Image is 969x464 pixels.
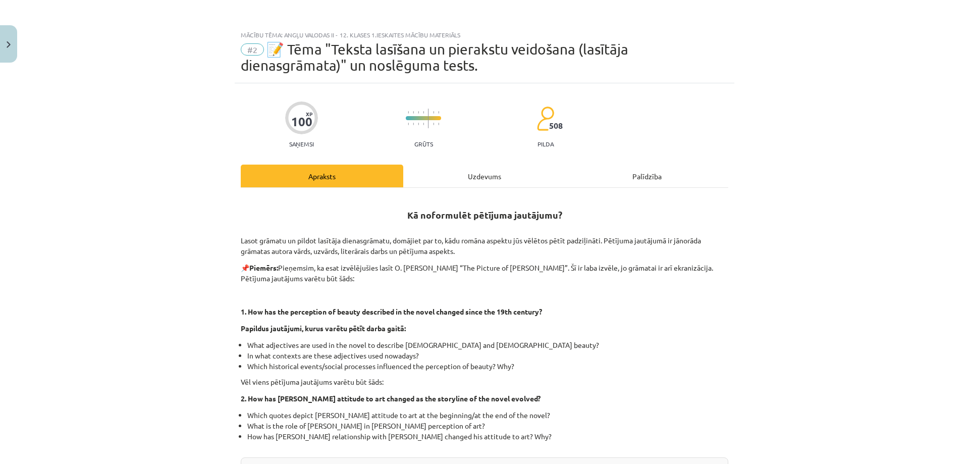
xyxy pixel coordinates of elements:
[423,111,424,114] img: icon-short-line-57e1e144782c952c97e751825c79c345078a6d821885a25fce030b3d8c18986b.svg
[403,165,566,187] div: Uzdevums
[428,109,429,128] img: icon-long-line-d9ea69661e0d244f92f715978eff75569469978d946b2353a9bb055b3ed8787d.svg
[438,111,439,114] img: icon-short-line-57e1e144782c952c97e751825c79c345078a6d821885a25fce030b3d8c18986b.svg
[247,431,728,452] li: How has [PERSON_NAME] relationship with [PERSON_NAME] changed his attitude to art? Why?
[241,324,406,333] strong: Papildus jautājumi, kurus varētu pētīt darba gaitā:
[247,410,728,421] li: Which quotes depict [PERSON_NAME] attitude to art at the beginning/at the end of the novel?
[241,41,628,74] span: 📝 Tēma "Teksta lasīšana un pierakstu veidošana (lasītāja dienasgrāmata)" un noslēguma tests.
[537,140,554,147] p: pilda
[291,115,312,129] div: 100
[433,123,434,125] img: icon-short-line-57e1e144782c952c97e751825c79c345078a6d821885a25fce030b3d8c18986b.svg
[241,394,541,403] strong: 2. How has [PERSON_NAME] attitude to art changed as the storyline of the novel evolved?
[241,377,728,387] p: Vēl viens pētījuma jautājums varētu būt šāds:
[418,123,419,125] img: icon-short-line-57e1e144782c952c97e751825c79c345078a6d821885a25fce030b3d8c18986b.svg
[7,41,11,48] img: icon-close-lesson-0947bae3869378f0d4975bcd49f059093ad1ed9edebbc8119c70593378902aed.svg
[408,111,409,114] img: icon-short-line-57e1e144782c952c97e751825c79c345078a6d821885a25fce030b3d8c18986b.svg
[247,361,728,372] li: Which historical events/social processes influenced the perception of beauty? Why?
[247,350,728,361] li: In what contexts are these adjectives used nowadays?
[549,121,563,130] span: 508
[285,140,318,147] p: Saņemsi
[241,43,264,56] span: #2
[241,165,403,187] div: Apraksts
[566,165,728,187] div: Palīdzība
[249,263,278,272] strong: Piemērs:
[241,31,728,38] div: Mācību tēma: Angļu valodas ii - 12. klases 1.ieskaites mācību materiāls
[536,106,554,131] img: students-c634bb4e5e11cddfef0936a35e636f08e4e9abd3cc4e673bd6f9a4125e45ecb1.svg
[241,307,542,316] strong: 1. How has the perception of beauty described in the novel changed since the 19th century?
[408,123,409,125] img: icon-short-line-57e1e144782c952c97e751825c79c345078a6d821885a25fce030b3d8c18986b.svg
[413,123,414,125] img: icon-short-line-57e1e144782c952c97e751825c79c345078a6d821885a25fce030b3d8c18986b.svg
[407,209,562,221] strong: Kā noformulēt pētījuma jautājumu?
[433,111,434,114] img: icon-short-line-57e1e144782c952c97e751825c79c345078a6d821885a25fce030b3d8c18986b.svg
[423,123,424,125] img: icon-short-line-57e1e144782c952c97e751825c79c345078a6d821885a25fce030b3d8c18986b.svg
[241,263,728,284] p: 📌 Pieņemsim, ka esat izvēlējušies lasīt O. [PERSON_NAME] “The Picture of [PERSON_NAME]”. Šī ir la...
[241,225,728,256] p: Lasot grāmatu un pildot lasītāja dienasgrāmatu, domājiet par to, kādu romāna aspektu jūs vēlētos ...
[413,111,414,114] img: icon-short-line-57e1e144782c952c97e751825c79c345078a6d821885a25fce030b3d8c18986b.svg
[418,111,419,114] img: icon-short-line-57e1e144782c952c97e751825c79c345078a6d821885a25fce030b3d8c18986b.svg
[306,111,312,117] span: XP
[438,123,439,125] img: icon-short-line-57e1e144782c952c97e751825c79c345078a6d821885a25fce030b3d8c18986b.svg
[247,421,728,431] li: What is the role of [PERSON_NAME] in [PERSON_NAME] perception of art?
[414,140,433,147] p: Grūts
[247,340,728,350] li: What adjectives are used in the novel to describe [DEMOGRAPHIC_DATA] and [DEMOGRAPHIC_DATA] beauty?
